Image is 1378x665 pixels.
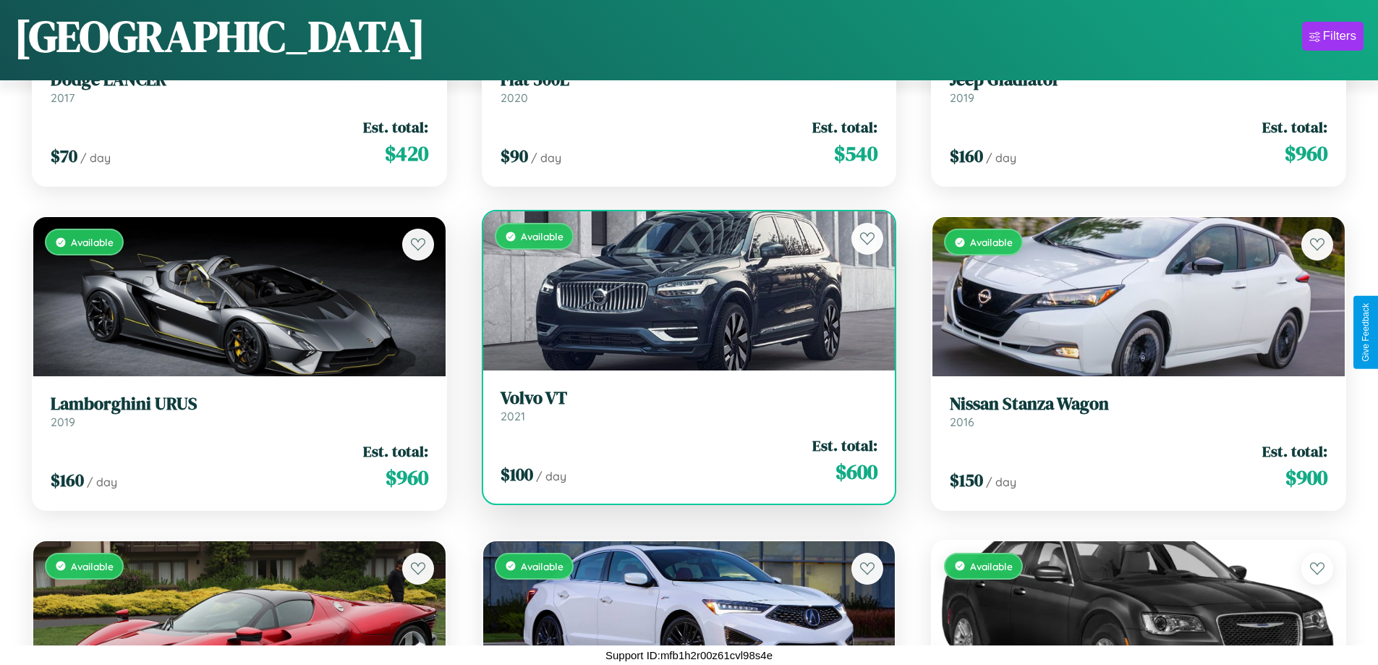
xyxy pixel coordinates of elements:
a: Fiat 500L2020 [501,69,878,105]
span: / day [986,151,1016,165]
h3: Jeep Gladiator [950,69,1327,90]
span: Available [71,560,114,572]
div: Give Feedback [1361,303,1371,362]
span: $ 70 [51,144,77,168]
span: Est. total: [812,435,877,456]
h3: Volvo VT [501,388,878,409]
span: $ 960 [1285,139,1327,168]
span: / day [986,475,1016,489]
span: / day [536,469,566,483]
span: Available [71,236,114,248]
h3: Nissan Stanza Wagon [950,394,1327,415]
span: $ 100 [501,462,533,486]
span: Est. total: [363,441,428,462]
span: 2019 [950,90,974,105]
h3: Fiat 500L [501,69,878,90]
span: $ 150 [950,468,983,492]
span: / day [87,475,117,489]
span: $ 600 [835,457,877,486]
span: Est. total: [1262,441,1327,462]
span: / day [531,151,561,165]
a: Volvo VT2021 [501,388,878,423]
span: 2020 [501,90,528,105]
span: $ 960 [386,463,428,492]
span: / day [80,151,111,165]
a: Nissan Stanza Wagon2016 [950,394,1327,429]
span: 2021 [501,409,525,423]
span: Available [970,236,1013,248]
a: Jeep Gladiator2019 [950,69,1327,105]
span: $ 900 [1285,463,1327,492]
span: $ 420 [385,139,428,168]
a: Dodge LANCER2017 [51,69,428,105]
h3: Dodge LANCER [51,69,428,90]
span: Est. total: [363,117,428,137]
div: Filters [1323,29,1356,43]
h3: Lamborghini URUS [51,394,428,415]
span: $ 160 [950,144,983,168]
span: 2019 [51,415,75,429]
span: Est. total: [1262,117,1327,137]
span: Est. total: [812,117,877,137]
h1: [GEOGRAPHIC_DATA] [14,7,425,66]
span: Available [970,560,1013,572]
span: Available [521,230,563,242]
span: $ 540 [834,139,877,168]
span: 2016 [950,415,974,429]
a: Lamborghini URUS2019 [51,394,428,429]
p: Support ID: mfb1h2r00z61cvl98s4e [605,645,773,665]
span: $ 90 [501,144,528,168]
span: Available [521,560,563,572]
button: Filters [1302,22,1364,51]
span: $ 160 [51,468,84,492]
span: 2017 [51,90,75,105]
